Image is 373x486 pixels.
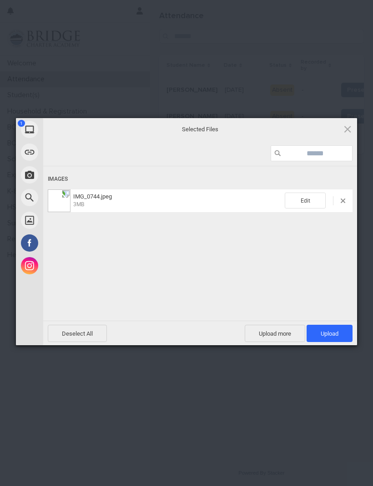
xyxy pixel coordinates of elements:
[245,325,305,342] span: Upload more
[109,125,291,134] span: Selected Files
[285,193,326,208] span: Edit
[18,120,25,127] span: 1
[307,325,353,342] span: Upload
[73,193,112,200] span: IMG_0744.jpeg
[16,141,125,164] div: Link (URL)
[16,118,125,141] div: My Device
[343,124,353,134] span: Click here or hit ESC to close picker
[16,254,125,277] div: Instagram
[71,193,285,208] span: IMG_0744.jpeg
[16,186,125,209] div: Web Search
[48,325,107,342] span: Deselect All
[48,171,353,188] div: Images
[16,232,125,254] div: Facebook
[16,209,125,232] div: Unsplash
[73,201,84,208] span: 3MB
[16,164,125,186] div: Take Photo
[48,189,71,212] img: 9507247d-74be-4a49-9b4b-211572d5de0e
[321,330,338,337] span: Upload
